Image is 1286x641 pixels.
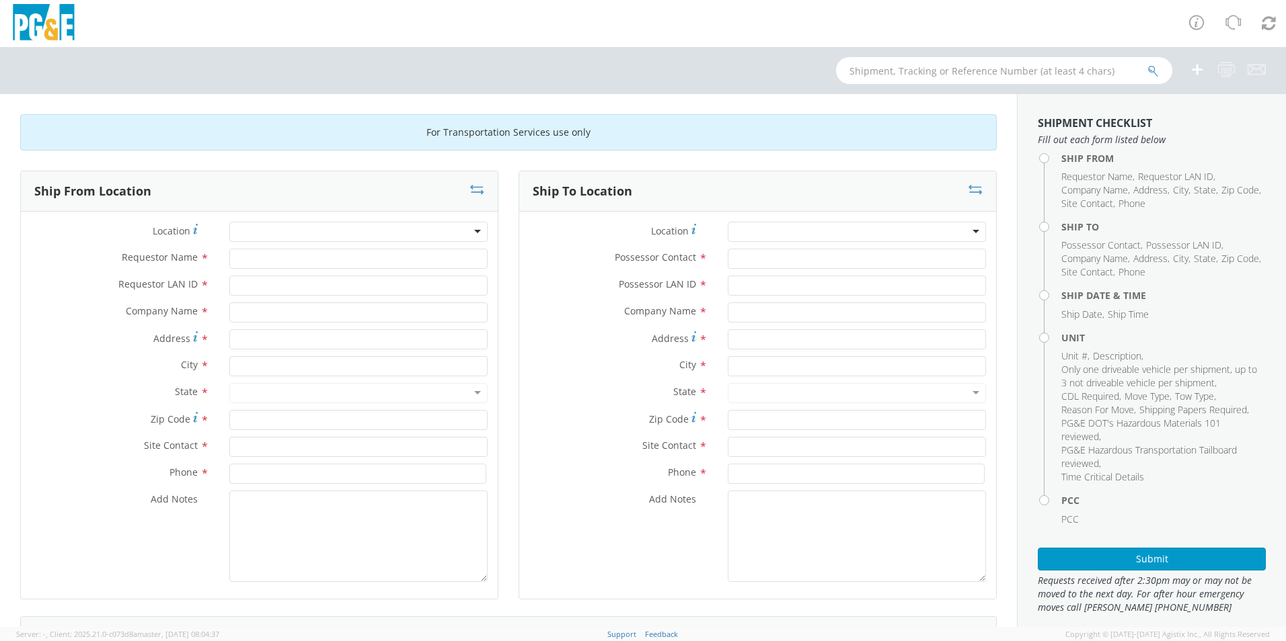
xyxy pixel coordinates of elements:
li: , [1125,390,1172,403]
a: Feedback [645,629,678,639]
span: State [1194,252,1216,265]
span: City [1173,252,1188,265]
span: Address [652,332,689,345]
span: PCC [1061,513,1079,525]
strong: Shipment Checklist [1038,116,1152,130]
li: , [1221,252,1261,265]
span: Zip Code [151,413,190,425]
li: , [1173,183,1190,197]
span: CDL Required [1061,390,1119,402]
li: , [1194,252,1218,265]
img: pge-logo-06675f144f4cfa6a6814.png [10,4,77,44]
li: , [1061,197,1115,210]
h4: Unit [1061,333,1266,343]
span: Address [153,332,190,345]
li: , [1061,349,1090,363]
span: Copyright © [DATE]-[DATE] Agistix Inc., All Rights Reserved [1065,629,1270,640]
li: , [1061,308,1104,321]
span: Unit # [1061,349,1088,362]
span: Possessor LAN ID [619,277,696,290]
span: Address [1133,252,1168,265]
li: , [1146,239,1223,252]
span: Company Name [126,304,198,317]
span: Add Notes [151,493,198,505]
h3: Ship From Location [34,185,151,198]
li: , [1173,252,1190,265]
h4: PCC [1061,495,1266,505]
span: Location [153,224,190,237]
span: Address [1133,183,1168,196]
button: Submit [1038,548,1266,570]
li: , [1061,170,1135,183]
span: Description [1093,349,1141,362]
li: , [1175,390,1216,403]
span: Fill out each form listed below [1038,133,1266,146]
input: Shipment, Tracking or Reference Number (at least 4 chars) [836,57,1172,84]
span: Zip Code [1221,183,1259,196]
span: Requestor Name [122,251,198,263]
span: Phone [169,466,198,478]
span: City [679,358,696,371]
span: PG&E Hazardous Transportation Tailboard reviewed [1061,443,1237,470]
li: , [1138,170,1215,183]
li: , [1133,252,1170,265]
li: , [1133,183,1170,197]
span: Requests received after 2:30pm may or may not be moved to the next day. For after hour emergency ... [1038,574,1266,614]
span: Site Contact [642,439,696,452]
span: Possessor LAN ID [1146,239,1221,251]
span: Tow Type [1175,390,1214,402]
span: Zip Code [1221,252,1259,265]
h4: Ship Date & Time [1061,290,1266,300]
li: , [1061,363,1262,390]
span: Client: 2025.21.0-c073d8a [50,629,219,639]
li: , [1061,239,1143,252]
li: , [1061,265,1115,279]
span: Server: - [16,629,48,639]
span: Phone [1119,265,1145,278]
li: , [1194,183,1218,197]
span: Phone [668,466,696,478]
h4: Ship To [1061,222,1266,232]
span: City [181,358,198,371]
span: City [1173,183,1188,196]
span: Requestor Name [1061,170,1133,183]
span: Ship Time [1108,308,1149,320]
span: master, [DATE] 08:04:37 [137,629,219,639]
span: Zip Code [649,413,689,425]
span: Reason For Move [1061,403,1134,416]
li: , [1221,183,1261,197]
span: Ship Date [1061,308,1102,320]
span: Add Notes [649,493,696,505]
li: , [1061,443,1262,470]
li: , [1061,390,1121,403]
h3: Ship To Location [533,185,632,198]
span: PG&E DOT's Hazardous Materials 101 reviewed [1061,417,1221,443]
li: , [1093,349,1143,363]
span: Requestor LAN ID [118,277,198,290]
span: , [46,629,48,639]
span: Company Name [1061,183,1128,196]
span: Time Critical Details [1061,470,1144,483]
span: Phone [1119,197,1145,210]
span: Site Contact [144,439,198,452]
li: , [1061,252,1130,265]
li: , [1061,417,1262,443]
h4: Ship From [1061,153,1266,163]
span: Shipping Papers Required [1139,403,1247,416]
span: Company Name [1061,252,1128,265]
div: For Transportation Services use only [20,114,997,151]
span: Possessor Contact [615,251,696,263]
li: , [1061,403,1136,417]
span: Possessor Contact [1061,239,1141,251]
span: State [673,385,696,398]
span: Site Contact [1061,265,1113,278]
span: Only one driveable vehicle per shipment, up to 3 not driveable vehicle per shipment [1061,363,1257,389]
span: Site Contact [1061,197,1113,210]
li: , [1139,403,1249,417]
span: Company Name [624,304,696,317]
li: , [1061,183,1130,197]
span: Requestor LAN ID [1138,170,1213,183]
span: State [175,385,198,398]
span: Location [651,224,689,237]
a: Support [607,629,636,639]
